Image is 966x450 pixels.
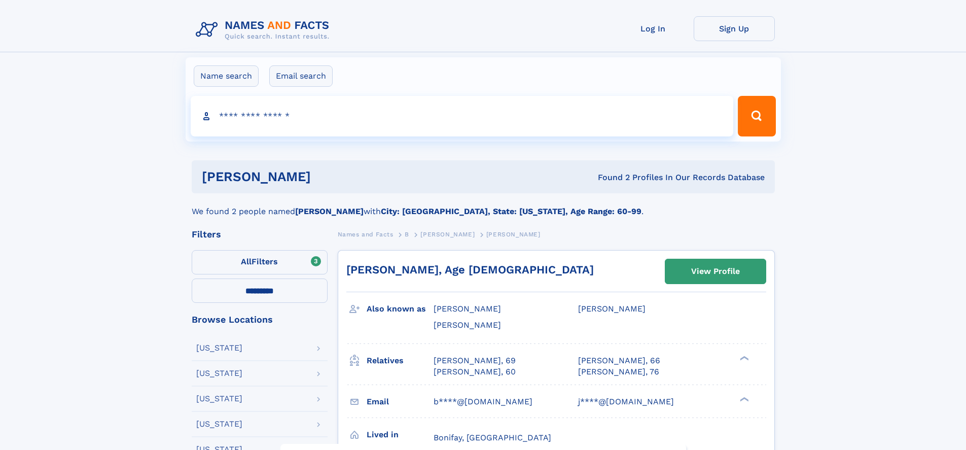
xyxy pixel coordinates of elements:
[613,16,694,41] a: Log In
[192,315,328,324] div: Browse Locations
[367,426,434,443] h3: Lived in
[192,193,775,218] div: We found 2 people named with .
[434,355,516,366] a: [PERSON_NAME], 69
[434,366,516,377] a: [PERSON_NAME], 60
[196,369,242,377] div: [US_STATE]
[367,352,434,369] h3: Relatives
[269,65,333,87] label: Email search
[381,206,641,216] b: City: [GEOGRAPHIC_DATA], State: [US_STATE], Age Range: 60-99
[196,344,242,352] div: [US_STATE]
[578,366,659,377] a: [PERSON_NAME], 76
[420,231,475,238] span: [PERSON_NAME]
[192,250,328,274] label: Filters
[405,228,409,240] a: B
[196,395,242,403] div: [US_STATE]
[338,228,393,240] a: Names and Facts
[434,320,501,330] span: [PERSON_NAME]
[405,231,409,238] span: B
[691,260,740,283] div: View Profile
[434,433,551,442] span: Bonifay, [GEOGRAPHIC_DATA]
[367,300,434,318] h3: Also known as
[194,65,259,87] label: Name search
[694,16,775,41] a: Sign Up
[578,304,646,314] span: [PERSON_NAME]
[737,396,749,402] div: ❯
[738,96,775,136] button: Search Button
[192,16,338,44] img: Logo Names and Facts
[420,228,475,240] a: [PERSON_NAME]
[486,231,541,238] span: [PERSON_NAME]
[578,355,660,366] a: [PERSON_NAME], 66
[367,393,434,410] h3: Email
[665,259,766,284] a: View Profile
[434,304,501,314] span: [PERSON_NAME]
[454,172,765,183] div: Found 2 Profiles In Our Records Database
[346,263,594,276] a: [PERSON_NAME], Age [DEMOGRAPHIC_DATA]
[191,96,734,136] input: search input
[192,230,328,239] div: Filters
[241,257,252,266] span: All
[295,206,364,216] b: [PERSON_NAME]
[202,170,454,183] h1: [PERSON_NAME]
[196,420,242,428] div: [US_STATE]
[737,355,749,361] div: ❯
